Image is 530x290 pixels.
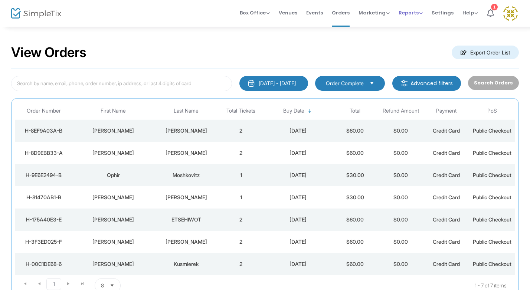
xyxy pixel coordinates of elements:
[74,171,153,179] div: Ophir
[74,127,153,134] div: Erin
[156,260,216,268] div: Kusmierek
[266,216,330,223] div: 2025-08-19
[156,238,216,246] div: Kennedy
[378,231,423,253] td: $0.00
[218,120,264,142] td: 2
[11,44,86,61] h2: View Orders
[332,253,378,275] td: $60.00
[156,171,216,179] div: Moshkovitz
[17,171,71,179] div: H-9E6E2494-B
[240,9,270,16] span: Box Office
[74,238,153,246] div: Nadine
[239,76,308,91] button: [DATE] - [DATE]
[156,194,216,201] div: Steiner
[218,231,264,253] td: 2
[156,127,216,134] div: Malone
[27,108,61,114] span: Order Number
[378,120,423,142] td: $0.00
[156,149,216,157] div: Fawcett
[332,142,378,164] td: $60.00
[218,209,264,231] td: 2
[332,186,378,209] td: $30.00
[17,127,71,134] div: H-8EF9A03A-B
[487,108,497,114] span: PoS
[378,253,423,275] td: $0.00
[378,209,423,231] td: $0.00
[17,216,71,223] div: H-175A40E3-E
[306,3,323,22] span: Events
[473,150,511,156] span: Public Checkout
[266,171,330,179] div: 2025-08-20
[392,76,461,91] m-button: Advanced filters
[433,194,460,200] span: Credit Card
[326,80,364,87] span: Order Complete
[433,216,460,223] span: Credit Card
[473,261,511,267] span: Public Checkout
[218,186,264,209] td: 1
[283,108,304,114] span: Buy Date
[473,172,511,178] span: Public Checkout
[433,150,460,156] span: Credit Card
[473,216,511,223] span: Public Checkout
[174,108,199,114] span: Last Name
[101,108,126,114] span: First Name
[436,108,457,114] span: Payment
[218,164,264,186] td: 1
[400,80,408,87] img: filter
[156,216,216,223] div: ETSEHIWOT
[473,239,511,245] span: Public Checkout
[74,216,153,223] div: Meseret
[17,260,71,268] div: H-00C1DE68-6
[279,3,297,22] span: Venues
[367,79,377,87] button: Select
[266,238,330,246] div: 2025-08-18
[74,149,153,157] div: Sarah
[15,102,515,275] div: Data table
[378,164,423,186] td: $0.00
[46,278,61,290] span: Page 1
[17,194,71,201] div: H-81470AB1-B
[74,260,153,268] div: Dorota
[378,186,423,209] td: $0.00
[218,102,264,120] th: Total Tickets
[266,260,330,268] div: 2025-08-18
[218,253,264,275] td: 2
[452,46,519,59] m-button: Export Order List
[433,239,460,245] span: Credit Card
[17,149,71,157] div: H-8D9EBB33-A
[462,9,478,16] span: Help
[332,120,378,142] td: $60.00
[399,9,423,16] span: Reports
[378,102,423,120] th: Refund Amount
[259,80,296,87] div: [DATE] - [DATE]
[332,102,378,120] th: Total
[433,261,460,267] span: Credit Card
[433,127,460,134] span: Credit Card
[473,127,511,134] span: Public Checkout
[266,127,330,134] div: 2025-08-23
[307,108,313,114] span: Sortable
[332,3,350,22] span: Orders
[432,3,454,22] span: Settings
[266,194,330,201] div: 2025-08-20
[74,194,153,201] div: Jules
[378,142,423,164] td: $0.00
[248,80,255,87] img: monthly
[332,231,378,253] td: $60.00
[473,194,511,200] span: Public Checkout
[101,282,104,289] span: 8
[17,238,71,246] div: H-3F3ED025-F
[491,4,498,10] div: 1
[332,164,378,186] td: $30.00
[359,9,390,16] span: Marketing
[11,76,232,91] input: Search by name, email, phone, order number, ip address, or last 4 digits of card
[332,209,378,231] td: $60.00
[218,142,264,164] td: 2
[266,149,330,157] div: 2025-08-22
[433,172,460,178] span: Credit Card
